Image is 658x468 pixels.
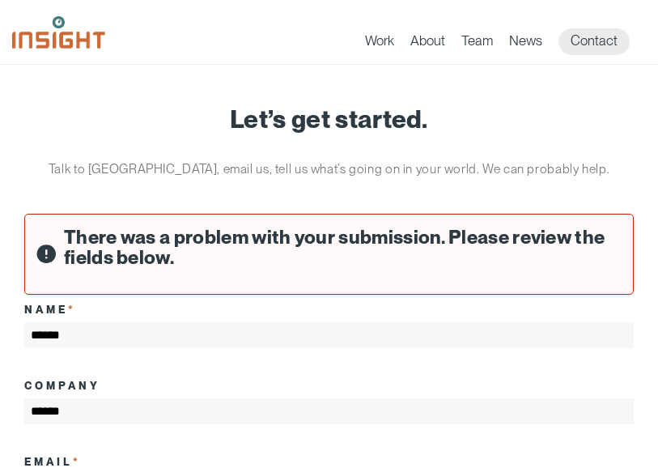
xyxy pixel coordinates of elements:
[365,32,394,55] a: Work
[12,16,105,49] img: Insight Marketing Design
[64,228,620,269] h2: There was a problem with your submission. Please review the fields below.
[24,303,76,316] label: Name
[365,28,646,55] nav: primary navigation menu
[410,32,445,55] a: About
[509,32,542,55] a: News
[24,455,81,468] label: Email
[558,28,630,55] a: Contact
[26,157,633,181] p: Talk to [GEOGRAPHIC_DATA], email us, tell us what’s going on in your world. We can probably help.
[24,105,634,133] h1: Let’s get started.
[461,32,493,55] a: Team
[24,379,100,392] label: Company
